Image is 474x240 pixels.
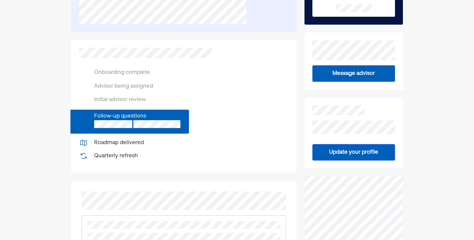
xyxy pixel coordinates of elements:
div: Initial advisor review [94,96,146,104]
button: Message advisor [312,65,395,82]
button: Update your profile [312,144,395,161]
div: Onboarding complete [94,69,150,77]
div: Roadmap delivered [94,139,144,147]
div: Advisor being assigned [94,82,153,91]
div: Quarterly refresh [94,152,138,160]
div: Follow-up questions [94,112,181,131]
